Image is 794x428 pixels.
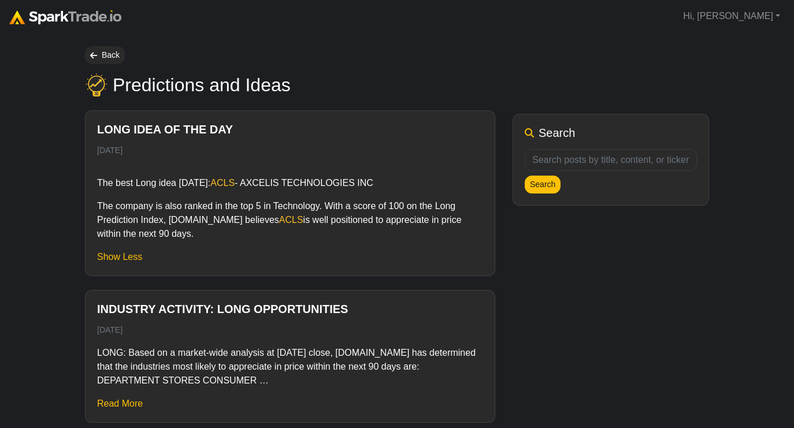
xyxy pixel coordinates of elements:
a: ACLS [279,215,303,225]
a: Read More [97,399,143,408]
a: Back [85,46,125,64]
a: Show Less [97,252,142,262]
h5: Long Idea of the Day [97,122,483,136]
input: Search posts by title, content, or ticker [525,149,697,171]
a: ACLS [210,178,235,188]
a: Hi, [PERSON_NAME] [678,5,785,28]
button: Search [525,176,561,193]
h5: Search [539,126,575,140]
div: Predictions and Ideas [113,74,291,96]
p: LONG: Based on a market-wide analysis at [DATE] close, [DOMAIN_NAME] has determined that the indu... [97,346,483,388]
img: sparktrade.png [9,10,121,24]
p: The company is also ranked in the top 5 in Technology. With a score of 100 on the Long Prediction... [97,199,483,241]
h5: Industry Activity: Long Opportunities [97,302,483,316]
p: The best Long idea [DATE]: - AXCELIS TECHNOLOGIES INC [97,176,483,190]
small: [DATE] [97,325,123,334]
small: [DATE] [97,146,123,155]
